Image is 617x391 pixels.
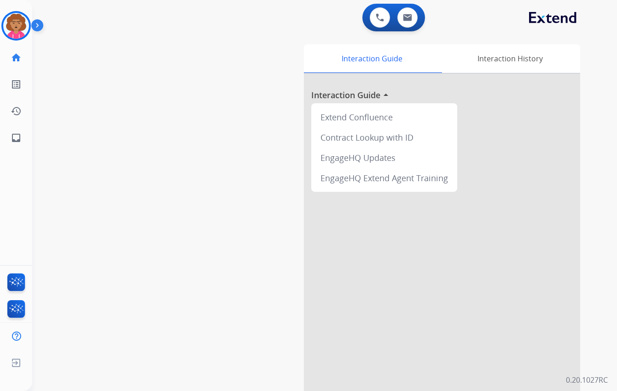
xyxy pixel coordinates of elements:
mat-icon: home [11,52,22,63]
div: Interaction Guide [304,44,440,73]
mat-icon: inbox [11,132,22,143]
p: 0.20.1027RC [566,374,608,385]
div: EngageHQ Updates [315,148,454,168]
img: avatar [3,13,29,39]
mat-icon: list_alt [11,79,22,90]
mat-icon: history [11,106,22,117]
div: Contract Lookup with ID [315,127,454,148]
div: Extend Confluence [315,107,454,127]
div: EngageHQ Extend Agent Training [315,168,454,188]
div: Interaction History [440,44,580,73]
